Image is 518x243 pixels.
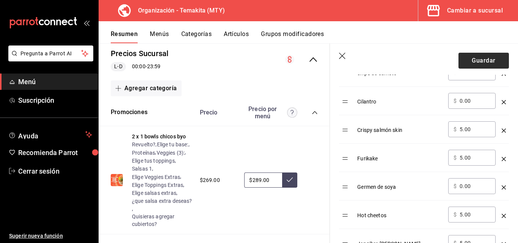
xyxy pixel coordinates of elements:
div: navigation tabs [111,30,518,43]
button: Promociones [111,108,148,117]
button: Quisieras agregar cubiertos? [132,213,192,228]
span: Menú [18,77,92,87]
button: open_drawer_menu [83,20,89,26]
span: Cerrar sesión [18,166,92,176]
button: Revuelto? [132,141,155,148]
span: $269.00 [200,176,220,184]
button: Elige tu base: [157,141,188,148]
div: Crispy salmón skin [357,121,442,134]
a: Pregunta a Parrot AI [5,55,93,63]
button: ¿que salsa extra deseas? [132,197,192,205]
span: $ [454,155,457,160]
div: , , , , , , , , , , [132,140,192,228]
span: Sugerir nueva función [9,232,92,240]
button: Agregar categoría [111,80,182,96]
span: Suscripción [18,95,92,105]
button: Grupos modificadores [261,30,324,43]
button: Pregunta a Parrot AI [8,45,93,61]
button: Artículos [224,30,249,43]
span: $ [454,98,457,103]
span: $ [454,127,457,132]
button: Elige tus toppings [132,157,175,165]
span: Recomienda Parrot [18,147,92,158]
button: Proteínas [132,149,155,157]
div: Cilantro [357,93,442,105]
button: Salsas 1 [132,165,152,172]
span: $ [454,212,457,217]
h3: Organización - Temakita (MTY) [132,6,225,15]
div: 00:00 - 23:59 [111,62,168,71]
button: Categorías [181,30,212,43]
div: Precio [192,109,241,116]
button: Elige Toppings Extras [132,181,183,189]
div: collapse-menu-row [99,42,330,77]
span: $ [454,70,457,75]
button: Menús [150,30,169,43]
button: collapse-category-row [312,110,318,116]
button: Resumen [111,30,138,43]
button: Veggies (3): [157,149,185,157]
button: Guardar [458,53,509,69]
div: Hot cheetos [357,207,442,219]
button: 2 x 1 bowls chicos byo [132,133,186,140]
button: Elige Veggies Extras [132,173,180,181]
span: $ [454,183,457,189]
button: Precios Sucursal [111,48,168,59]
span: L-D [111,63,125,71]
div: Cambiar a sucursal [447,5,503,16]
span: Ayuda [18,130,82,139]
span: Pregunta a Parrot AI [20,50,82,58]
img: Preview [111,174,123,186]
div: Precio por menú [244,105,297,120]
input: Sin ajuste [244,172,282,188]
div: Furikake [357,150,442,162]
button: Elige salsas extras [132,189,176,197]
div: Germen de soya [357,178,442,191]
